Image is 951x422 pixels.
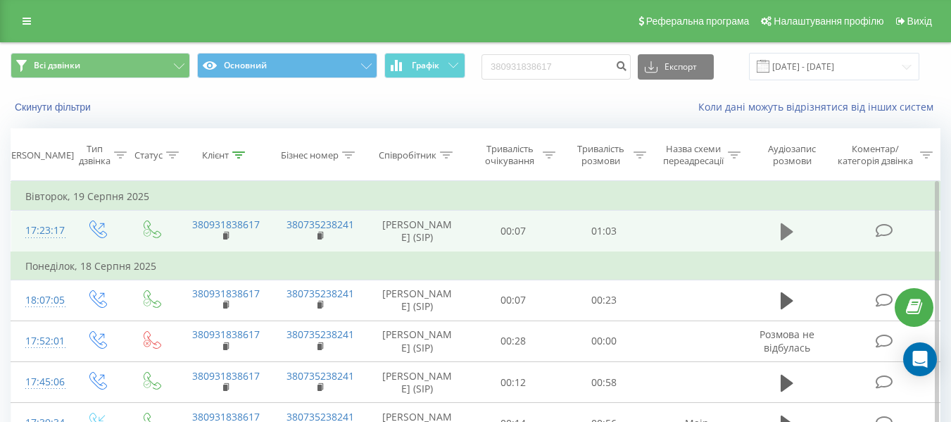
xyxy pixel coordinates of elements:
[384,53,465,78] button: Графік
[192,369,260,383] a: 380931838617
[698,100,940,113] a: Коли дані можуть відрізнятися вiд інших систем
[760,328,814,354] span: Розмова не відбулась
[907,15,932,27] span: Вихід
[481,143,539,167] div: Тривалість очікування
[286,287,354,300] a: 380735238241
[559,321,650,361] td: 00:00
[367,211,468,252] td: [PERSON_NAME] (SIP)
[11,101,98,113] button: Скинути фільтри
[192,287,260,300] a: 380931838617
[662,143,724,167] div: Назва схеми переадресації
[25,217,55,244] div: 17:23:17
[197,53,377,78] button: Основний
[834,143,917,167] div: Коментар/категорія дзвінка
[468,362,559,403] td: 00:12
[134,149,163,161] div: Статус
[481,54,631,80] input: Пошук за номером
[367,362,468,403] td: [PERSON_NAME] (SIP)
[638,54,714,80] button: Експорт
[646,15,750,27] span: Реферальна програма
[281,149,339,161] div: Бізнес номер
[192,328,260,341] a: 380931838617
[903,342,937,376] div: Open Intercom Messenger
[25,328,55,355] div: 17:52:01
[468,211,559,252] td: 00:07
[286,369,354,383] a: 380735238241
[286,218,354,231] a: 380735238241
[559,280,650,321] td: 00:23
[559,211,650,252] td: 01:03
[367,280,468,321] td: [PERSON_NAME] (SIP)
[34,60,80,71] span: Всі дзвінки
[192,218,260,231] a: 380931838617
[572,143,630,167] div: Тривалість розмови
[468,280,559,321] td: 00:07
[11,252,940,280] td: Понеділок, 18 Серпня 2025
[25,287,55,314] div: 18:07:05
[25,368,55,396] div: 17:45:06
[412,61,439,70] span: Графік
[3,149,74,161] div: [PERSON_NAME]
[11,182,940,211] td: Вівторок, 19 Серпня 2025
[379,149,436,161] div: Співробітник
[202,149,229,161] div: Клієнт
[286,328,354,341] a: 380735238241
[468,321,559,361] td: 00:28
[559,362,650,403] td: 00:58
[774,15,883,27] span: Налаштування профілю
[367,321,468,361] td: [PERSON_NAME] (SIP)
[79,143,111,167] div: Тип дзвінка
[11,53,190,78] button: Всі дзвінки
[757,143,828,167] div: Аудіозапис розмови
